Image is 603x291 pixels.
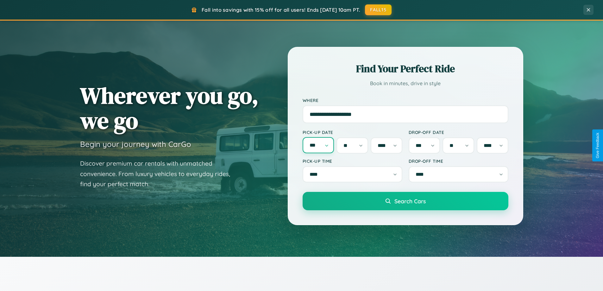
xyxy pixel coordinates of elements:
[303,192,508,210] button: Search Cars
[595,133,600,158] div: Give Feedback
[80,139,191,149] h3: Begin your journey with CarGo
[409,158,508,164] label: Drop-off Time
[394,198,426,205] span: Search Cars
[80,83,259,133] h1: Wherever you go, we go
[202,7,360,13] span: Fall into savings with 15% off for all users! Ends [DATE] 10am PT.
[303,79,508,88] p: Book in minutes, drive in style
[303,98,508,103] label: Where
[303,158,402,164] label: Pick-up Time
[80,158,238,189] p: Discover premium car rentals with unmatched convenience. From luxury vehicles to everyday rides, ...
[303,62,508,76] h2: Find Your Perfect Ride
[409,130,508,135] label: Drop-off Date
[303,130,402,135] label: Pick-up Date
[365,4,392,15] button: FALL15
